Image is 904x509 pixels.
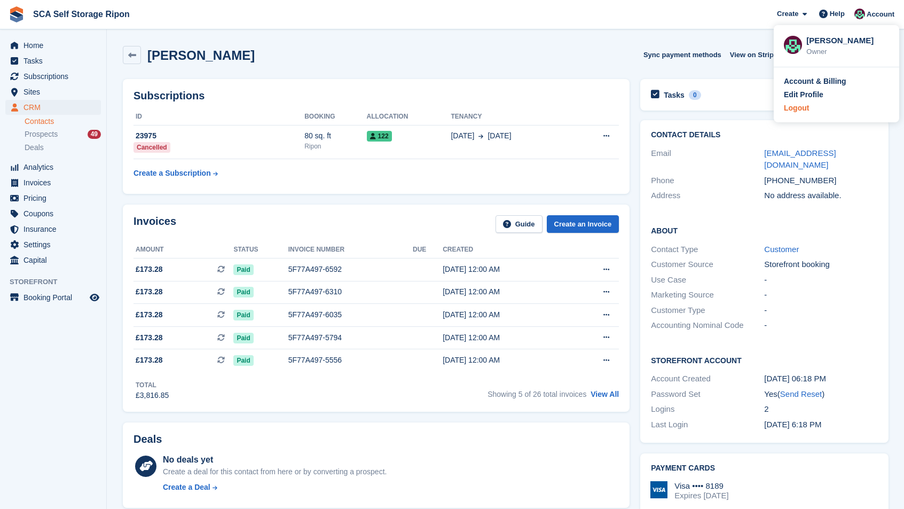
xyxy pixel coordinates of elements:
img: Sam Chapman [854,9,865,19]
span: Paid [233,287,253,297]
h2: Contact Details [651,131,877,139]
img: stora-icon-8386f47178a22dfd0bd8f6a31ec36ba5ce8667c1dd55bd0f319d3a0aa187defe.svg [9,6,25,22]
a: menu [5,253,101,268]
span: Coupons [23,206,88,221]
div: Create a Subscription [133,168,211,179]
div: Password Set [651,388,764,401]
span: 122 [367,131,392,142]
div: 5F77A497-6310 [288,286,413,297]
span: Subscriptions [23,69,88,84]
span: Pricing [23,191,88,206]
div: Visa •••• 8189 [674,481,728,491]
a: Customer [764,245,799,254]
div: Total [136,380,169,390]
div: 23975 [133,130,304,142]
a: Account & Billing [784,76,889,87]
h2: [PERSON_NAME] [147,48,255,62]
a: menu [5,84,101,99]
span: Prospects [25,129,58,139]
span: [DATE] [451,130,474,142]
th: Tenancy [451,108,573,126]
div: Use Case [651,274,764,286]
span: Account [867,9,894,20]
div: No deals yet [163,453,387,466]
span: ( ) [777,389,824,398]
div: [DATE] 12:00 AM [443,355,569,366]
div: - [764,304,877,317]
span: Capital [23,253,88,268]
div: 2 [764,403,877,416]
span: Create [777,9,798,19]
a: menu [5,191,101,206]
span: Analytics [23,160,88,175]
a: menu [5,100,101,115]
a: Create an Invoice [547,215,619,233]
div: £3,816.85 [136,390,169,401]
span: £173.28 [136,309,163,320]
div: Expires [DATE] [674,491,728,500]
div: Customer Type [651,304,764,317]
th: Allocation [367,108,451,126]
div: Address [651,190,764,202]
a: Edit Profile [784,89,889,100]
span: £173.28 [136,355,163,366]
div: [DATE] 12:00 AM [443,309,569,320]
th: Due [413,241,443,259]
span: CRM [23,100,88,115]
div: Storefront booking [764,259,877,271]
a: SCA Self Storage Ripon [29,5,134,23]
a: Guide [496,215,543,233]
a: Send Reset [780,389,822,398]
div: Logout [784,103,809,114]
span: £173.28 [136,264,163,275]
div: 0 [689,90,701,100]
th: Status [233,241,288,259]
div: Contact Type [651,244,764,256]
div: No address available. [764,190,877,202]
h2: Deals [133,433,162,445]
a: Create a Deal [163,482,387,493]
span: Paid [233,333,253,343]
div: Account & Billing [784,76,846,87]
span: Paid [233,310,253,320]
div: Account Created [651,373,764,385]
a: menu [5,38,101,53]
div: Cancelled [133,142,170,153]
th: ID [133,108,304,126]
span: Booking Portal [23,290,88,305]
a: Create a Subscription [133,163,218,183]
a: menu [5,290,101,305]
div: 80 sq. ft [304,130,366,142]
div: Owner [806,46,889,57]
span: Invoices [23,175,88,190]
div: Customer Source [651,259,764,271]
a: Deals [25,142,101,153]
div: 49 [88,130,101,139]
a: [EMAIL_ADDRESS][DOMAIN_NAME] [764,148,836,170]
a: menu [5,206,101,221]
a: menu [5,53,101,68]
img: Visa Logo [650,481,667,498]
span: Settings [23,237,88,252]
div: 5F77A497-5556 [288,355,413,366]
div: Ripon [304,142,366,151]
div: [DATE] 12:00 AM [443,264,569,275]
div: [PHONE_NUMBER] [764,175,877,187]
div: - [764,289,877,301]
a: menu [5,222,101,237]
div: Marketing Source [651,289,764,301]
span: £173.28 [136,286,163,297]
div: Accounting Nominal Code [651,319,764,332]
div: Create a Deal [163,482,210,493]
div: - [764,274,877,286]
a: menu [5,175,101,190]
a: View on Stripe [726,46,790,64]
a: menu [5,69,101,84]
div: Phone [651,175,764,187]
div: [DATE] 06:18 PM [764,373,877,385]
span: Deals [25,143,44,153]
div: - [764,319,877,332]
div: [DATE] 12:00 AM [443,286,569,297]
span: Help [830,9,845,19]
div: Last Login [651,419,764,431]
